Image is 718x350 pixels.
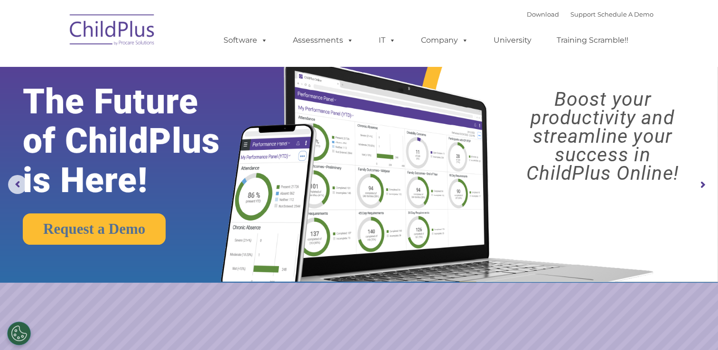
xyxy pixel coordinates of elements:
[214,31,277,50] a: Software
[570,10,596,18] a: Support
[369,31,405,50] a: IT
[132,63,161,70] span: Last name
[132,101,172,109] span: Phone number
[65,8,160,55] img: ChildPlus by Procare Solutions
[484,31,541,50] a: University
[597,10,653,18] a: Schedule A Demo
[547,31,638,50] a: Training Scramble!!
[7,322,31,345] button: Cookies Settings
[23,213,166,245] a: Request a Demo
[23,82,252,200] rs-layer: The Future of ChildPlus is Here!
[283,31,363,50] a: Assessments
[411,31,478,50] a: Company
[527,10,559,18] a: Download
[496,90,709,183] rs-layer: Boost your productivity and streamline your success in ChildPlus Online!
[527,10,653,18] font: |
